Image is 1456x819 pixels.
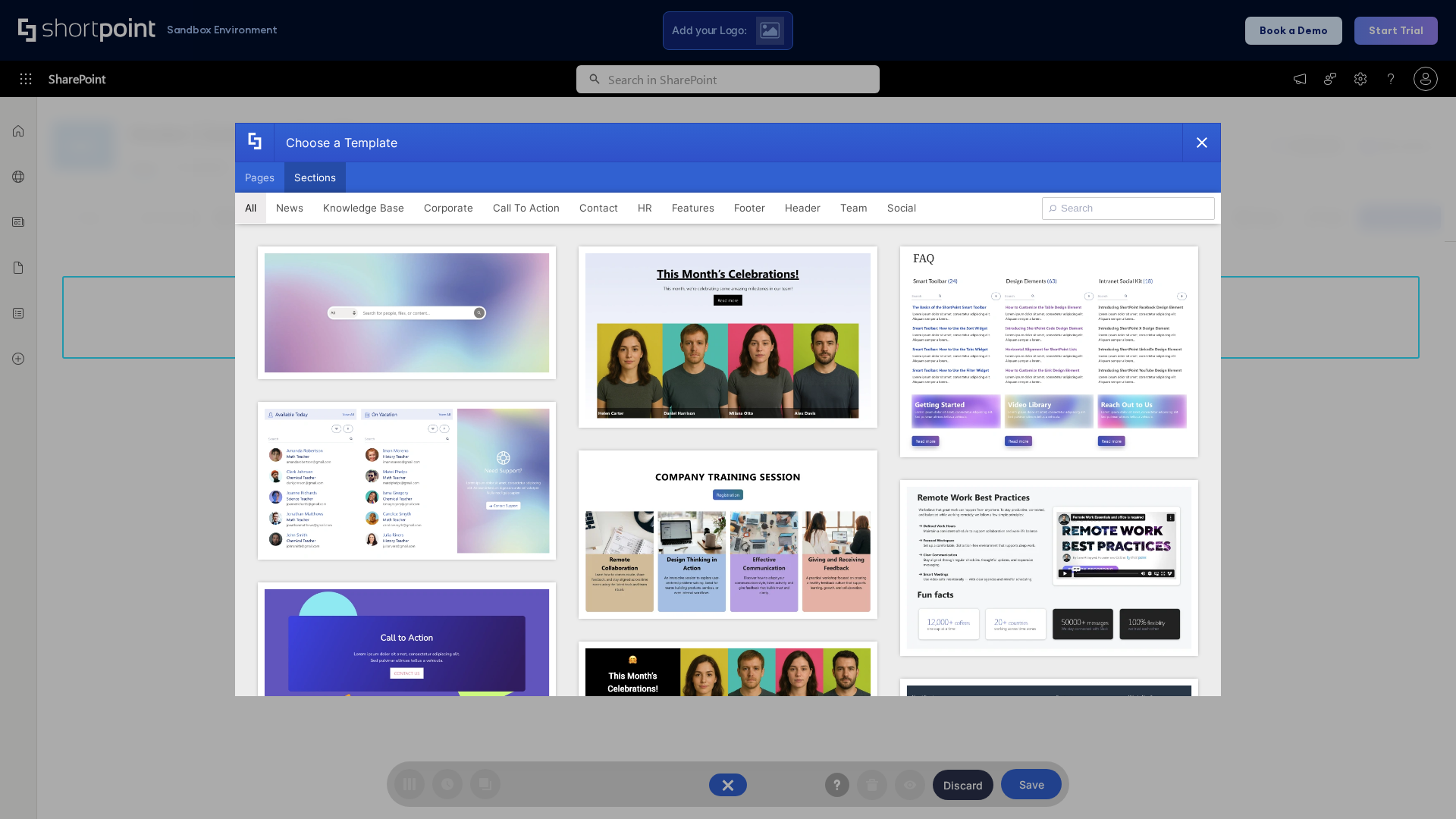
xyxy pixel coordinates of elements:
[775,193,830,223] button: Header
[414,193,483,223] button: Corporate
[1042,197,1215,220] input: Search
[266,193,313,223] button: News
[235,123,1221,696] div: template selector
[570,193,628,223] button: Contact
[724,193,775,223] button: Footer
[274,124,397,162] div: Choose a Template
[628,193,662,223] button: HR
[235,162,284,193] button: Pages
[313,193,414,223] button: Knowledge Base
[662,193,724,223] button: Features
[284,162,346,193] button: Sections
[830,193,877,223] button: Team
[877,193,926,223] button: Social
[483,193,570,223] button: Call To Action
[1380,746,1456,819] iframe: Chat Widget
[235,193,266,223] button: All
